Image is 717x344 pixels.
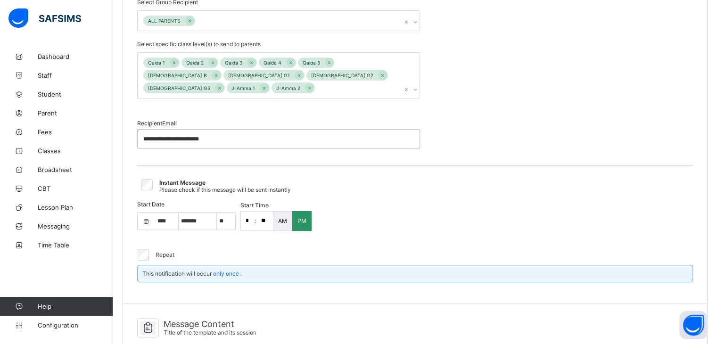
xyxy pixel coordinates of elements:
[143,16,185,26] div: ALL PARENTS
[137,201,165,208] span: Start Date
[679,311,708,339] button: Open asap
[223,70,295,81] div: [DEMOGRAPHIC_DATA] G1
[164,319,256,329] span: Message Content
[143,82,215,93] div: [DEMOGRAPHIC_DATA] G3
[255,217,256,224] p: :
[213,270,239,277] span: only once
[38,241,113,249] span: Time Table
[137,41,261,48] span: Select specific class level(s) to send to parents
[259,57,286,68] div: Qaida 4
[156,251,174,258] label: Repeat
[298,57,325,68] div: Qaida 5
[164,329,256,336] span: Title of the template and its session
[278,217,287,224] p: AM
[8,8,81,28] img: safsims
[306,70,378,81] div: [DEMOGRAPHIC_DATA] G2
[137,120,177,127] span: Recipient Email
[143,70,212,81] div: [DEMOGRAPHIC_DATA] B
[297,217,306,224] p: PM
[142,270,242,277] span: This notification will occur .
[38,53,113,60] span: Dashboard
[38,321,113,329] span: Configuration
[38,166,113,173] span: Broadsheet
[38,72,113,79] span: Staff
[38,222,113,230] span: Messaging
[38,185,113,192] span: CBT
[220,57,247,68] div: Qaida 3
[38,128,113,136] span: Fees
[38,147,113,155] span: Classes
[181,57,208,68] div: Qaida 2
[159,179,206,186] span: Instant Message
[38,303,113,310] span: Help
[38,90,113,98] span: Student
[227,82,260,93] div: J-Amma 1
[38,109,113,117] span: Parent
[240,202,269,209] span: Start time
[159,186,291,193] span: Please check if this message will be sent instantly
[272,82,305,93] div: J-Amma 2
[38,204,113,211] span: Lesson Plan
[143,57,170,68] div: Qaida 1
